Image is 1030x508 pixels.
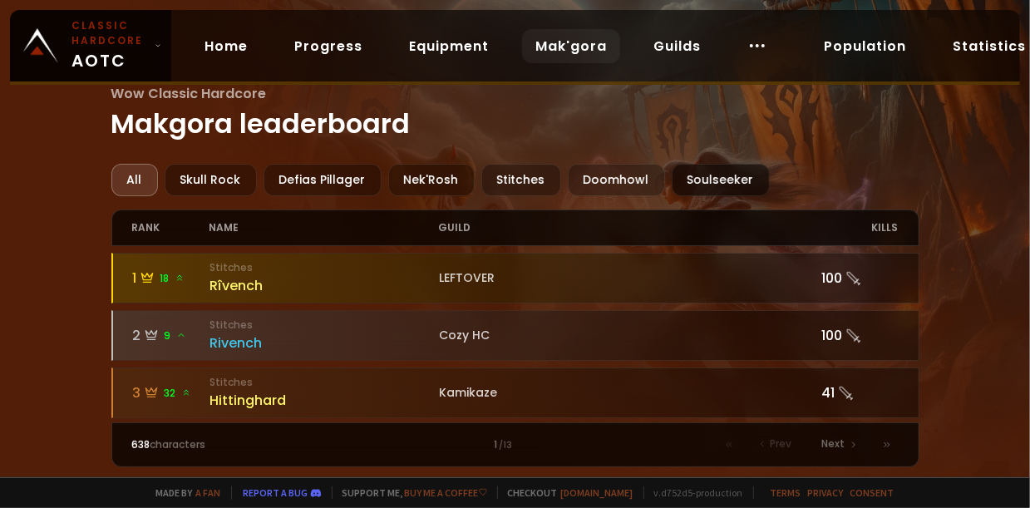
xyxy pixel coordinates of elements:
a: Equipment [396,29,502,63]
div: 1 [133,268,209,289]
div: All [111,164,158,196]
a: Report a bug [244,486,308,499]
a: Privacy [808,486,844,499]
div: 2 [133,325,209,346]
div: Rivench [209,333,439,353]
a: Terms [771,486,801,499]
a: Guilds [640,29,714,63]
small: Classic Hardcore [71,18,148,48]
div: LEFTOVER [439,269,822,287]
div: 100 [821,325,898,346]
small: / 13 [500,439,513,452]
a: Mak'gora [522,29,620,63]
span: Support me, [332,486,487,499]
a: Buy me a coffee [405,486,487,499]
a: Consent [850,486,894,499]
div: Defias Pillager [264,164,382,196]
a: 118 StitchesRîvenchLEFTOVER100 [111,253,919,303]
div: guild [438,210,821,245]
a: Population [811,29,919,63]
span: v. d752d5 - production [643,486,743,499]
a: [DOMAIN_NAME] [561,486,633,499]
a: Progress [281,29,376,63]
span: Next [822,436,845,451]
div: rank [132,210,209,245]
a: Classic HardcoreAOTC [10,10,171,81]
span: Prev [771,436,792,451]
a: 29StitchesRivenchCozy HC100 [111,310,919,361]
small: Stitches [209,318,439,333]
div: 41 [821,382,898,403]
div: Rîvench [209,275,439,296]
span: 638 [132,437,150,451]
span: Made by [146,486,221,499]
a: Home [191,29,261,63]
div: 1 [323,437,707,452]
small: Stitches [209,260,439,275]
div: 100 [821,268,898,289]
small: Stitches [209,375,439,390]
div: name [209,210,439,245]
div: Cozy HC [439,327,822,344]
span: 18 [160,271,185,286]
div: Stitches [481,164,561,196]
a: a fan [196,486,221,499]
div: 3 [133,382,209,403]
a: 332 StitchesHittinghardKamikaze41 [111,367,919,418]
span: 32 [165,386,191,401]
div: Hittinghard [209,390,439,411]
span: Wow Classic Hardcore [111,83,919,104]
div: Skull Rock [165,164,257,196]
h1: Makgora leaderboard [111,83,919,144]
span: Checkout [497,486,633,499]
div: Kamikaze [439,384,822,402]
div: kills [821,210,898,245]
div: Nek'Rosh [388,164,475,196]
span: AOTC [71,18,148,73]
div: characters [132,437,324,452]
span: 9 [165,328,186,343]
div: Doomhowl [568,164,665,196]
div: Soulseeker [672,164,770,196]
